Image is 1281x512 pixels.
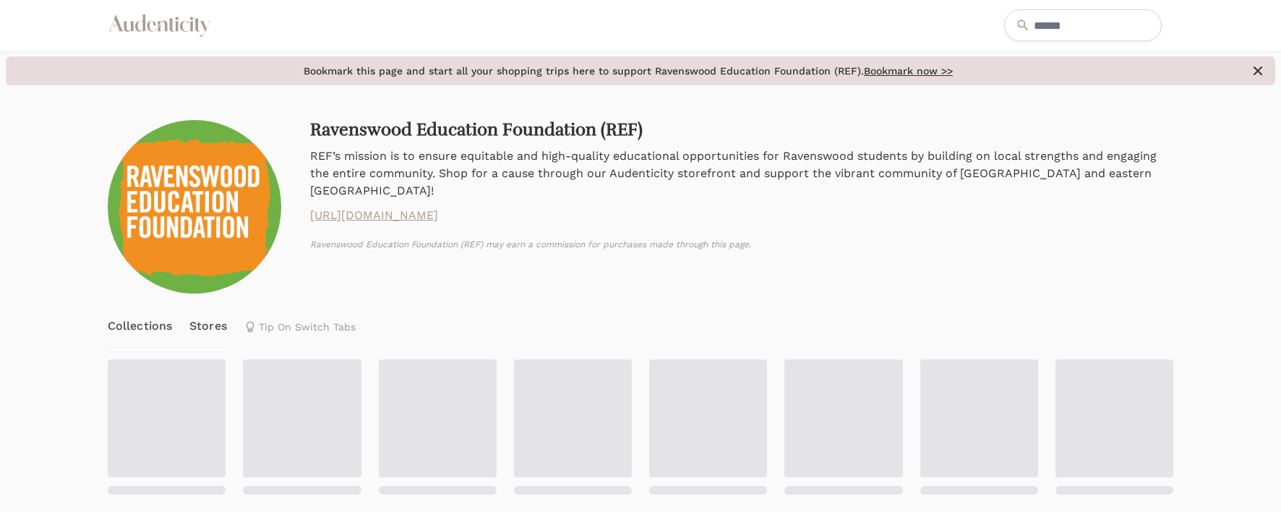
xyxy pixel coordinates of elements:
p: Ravenswood Education Foundation (REF) may earn a commission for purchases made through this page. [310,239,1173,250]
a: Stores [189,301,227,351]
a: Bookmark now >> [864,65,953,77]
span: translation missing: en.profiles.school_body.tip_on_switch_tabs [259,321,356,333]
a: Collections [108,301,172,351]
a: Ravenswood Education Foundation (REF) [310,119,643,140]
p: REF’s mission is to ensure equitable and high-quality educational opportunities for Ravenswood st... [310,148,1173,200]
span: Bookmark this page and start all your shopping trips here to support Ravenswood Education Foundat... [14,64,1242,78]
img: Profile picture [108,120,281,294]
a: [URL][DOMAIN_NAME] [310,207,1173,224]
